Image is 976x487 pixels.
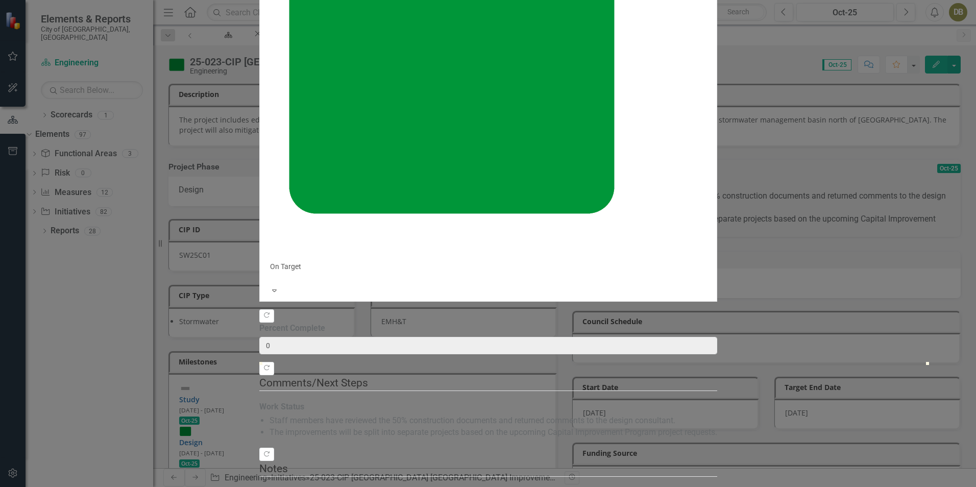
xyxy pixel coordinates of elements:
[270,261,706,272] div: On Target
[270,415,717,427] li: Staff members have reviewed the 50% construction documents and returned comments to the design co...
[259,323,717,334] label: Percent Complete
[259,375,717,391] legend: Comments/Next Steps
[259,402,304,411] strong: Work Status
[259,461,717,477] legend: Notes
[270,427,717,439] li: The improvements will be split into separate projects based on the upcoming Capital Improvement P...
